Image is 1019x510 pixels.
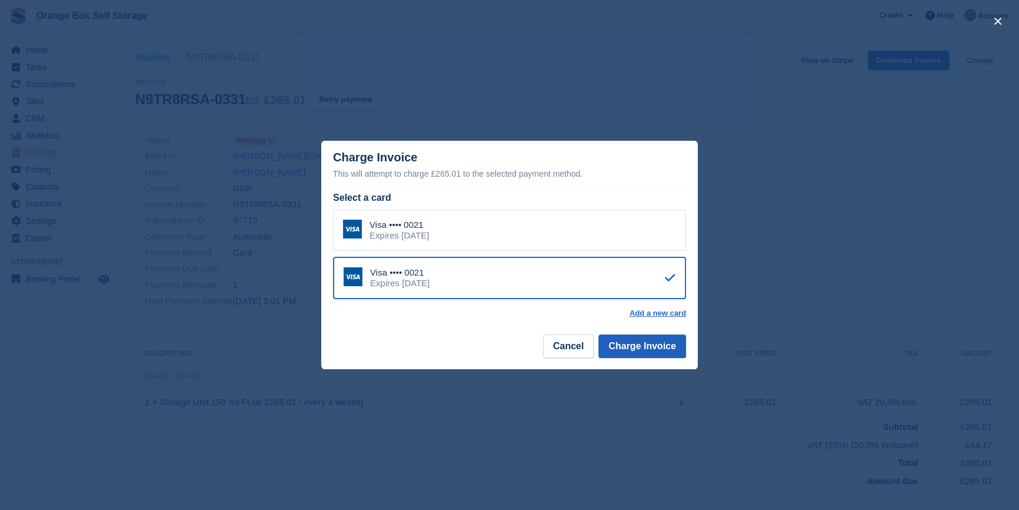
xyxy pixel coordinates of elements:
div: Select a card [333,191,686,205]
div: Expires [DATE] [369,230,429,241]
img: Visa Logo [343,220,362,239]
a: Add a new card [630,309,686,318]
div: Visa •••• 0021 [369,220,429,230]
button: Cancel [543,335,594,358]
div: Expires [DATE] [370,278,429,289]
button: close [988,12,1007,31]
div: Visa •••• 0021 [370,267,429,278]
div: Charge Invoice [333,151,686,181]
div: This will attempt to charge £265.01 to the selected payment method. [333,167,686,181]
img: Visa Logo [344,267,362,286]
button: Charge Invoice [598,335,686,358]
